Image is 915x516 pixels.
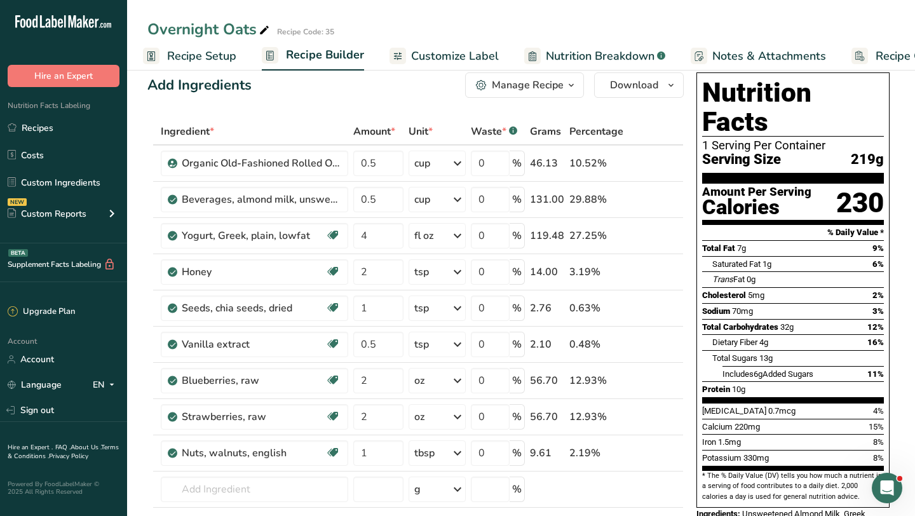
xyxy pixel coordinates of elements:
[722,369,813,379] span: Includes Added Sugars
[735,422,760,431] span: 220mg
[712,259,761,269] span: Saturated Fat
[737,243,746,253] span: 7g
[414,301,429,316] div: tsp
[8,374,62,396] a: Language
[702,198,811,217] div: Calories
[530,373,564,388] div: 56.70
[702,422,733,431] span: Calcium
[414,192,430,207] div: cup
[702,384,730,394] span: Protein
[530,301,564,316] div: 2.76
[49,452,88,461] a: Privacy Policy
[712,275,733,284] i: Trans
[732,306,753,316] span: 70mg
[8,198,27,206] div: NEW
[414,445,435,461] div: tbsp
[569,228,623,243] div: 27.25%
[702,78,884,137] h1: Nutrition Facts
[594,72,684,98] button: Download
[702,471,884,502] section: * The % Daily Value (DV) tells you how much a nutrient in a serving of food contributes to a dail...
[530,264,564,280] div: 14.00
[8,207,86,221] div: Custom Reports
[743,453,769,463] span: 330mg
[546,48,654,65] span: Nutrition Breakdown
[161,477,348,502] input: Add Ingredient
[414,228,433,243] div: fl oz
[702,306,730,316] span: Sodium
[182,373,325,388] div: Blueberries, raw
[780,322,794,332] span: 32g
[691,42,826,71] a: Notes & Attachments
[872,259,884,269] span: 6%
[524,42,665,71] a: Nutrition Breakdown
[147,18,272,41] div: Overnight Oats
[471,124,517,139] div: Waste
[530,337,564,352] div: 2.10
[414,264,429,280] div: tsp
[569,156,623,171] div: 10.52%
[530,124,561,139] span: Grams
[530,228,564,243] div: 119.48
[610,78,658,93] span: Download
[277,26,334,37] div: Recipe Code: 35
[702,437,716,447] span: Iron
[353,124,395,139] span: Amount
[286,46,364,64] span: Recipe Builder
[530,192,564,207] div: 131.00
[414,337,429,352] div: tsp
[8,443,119,461] a: Terms & Conditions .
[867,337,884,347] span: 16%
[702,152,781,168] span: Serving Size
[414,482,421,497] div: g
[867,322,884,332] span: 12%
[754,369,762,379] span: 6g
[747,275,756,284] span: 0g
[167,48,236,65] span: Recipe Setup
[851,152,884,168] span: 219g
[569,445,623,461] div: 2.19%
[872,243,884,253] span: 9%
[872,290,884,300] span: 2%
[873,453,884,463] span: 8%
[702,453,742,463] span: Potassium
[702,243,735,253] span: Total Fat
[530,445,564,461] div: 9.61
[702,186,811,198] div: Amount Per Serving
[873,437,884,447] span: 8%
[147,75,252,96] div: Add Ingredients
[55,443,71,452] a: FAQ .
[8,65,119,87] button: Hire an Expert
[759,337,768,347] span: 4g
[712,275,745,284] span: Fat
[409,124,433,139] span: Unit
[530,409,564,424] div: 56.70
[492,78,564,93] div: Manage Recipe
[569,192,623,207] div: 29.88%
[762,259,771,269] span: 1g
[161,124,214,139] span: Ingredient
[872,473,902,503] iframe: Intercom live chat
[702,322,778,332] span: Total Carbohydrates
[143,42,236,71] a: Recipe Setup
[869,422,884,431] span: 15%
[8,443,53,452] a: Hire an Expert .
[702,225,884,240] section: % Daily Value *
[702,139,884,152] div: 1 Serving Per Container
[712,337,757,347] span: Dietary Fiber
[530,156,564,171] div: 46.13
[390,42,499,71] a: Customize Label
[873,406,884,416] span: 4%
[8,249,28,257] div: BETA
[836,186,884,220] div: 230
[569,373,623,388] div: 12.93%
[748,290,764,300] span: 5mg
[182,192,341,207] div: Beverages, almond milk, unsweetened, shelf stable
[465,72,584,98] button: Manage Recipe
[872,306,884,316] span: 3%
[702,406,766,416] span: [MEDICAL_DATA]
[569,337,623,352] div: 0.48%
[867,369,884,379] span: 11%
[182,264,325,280] div: Honey
[182,409,325,424] div: Strawberries, raw
[569,301,623,316] div: 0.63%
